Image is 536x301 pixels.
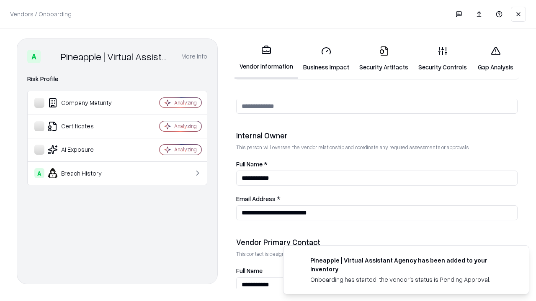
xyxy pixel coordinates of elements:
[44,50,57,63] img: Pineapple | Virtual Assistant Agency
[236,250,518,258] p: This contact is designated to receive the assessment request from Shift
[181,49,207,64] button: More info
[310,275,509,284] div: Onboarding has started, the vendor's status is Pending Approval.
[236,130,518,140] div: Internal Owner
[298,39,354,78] a: Business Impact
[34,98,134,108] div: Company Maturity
[27,74,207,84] div: Risk Profile
[27,50,41,63] div: A
[234,38,298,79] a: Vendor Information
[236,268,518,274] label: Full Name
[34,168,134,178] div: Breach History
[413,39,472,78] a: Security Controls
[294,256,304,266] img: trypineapple.com
[310,256,509,273] div: Pineapple | Virtual Assistant Agency has been added to your inventory
[236,144,518,151] p: This person will oversee the vendor relationship and coordinate any required assessments or appro...
[34,121,134,131] div: Certificates
[236,196,518,202] label: Email Address *
[472,39,519,78] a: Gap Analysis
[34,145,134,155] div: AI Exposure
[236,237,518,247] div: Vendor Primary Contact
[236,161,518,167] label: Full Name *
[61,50,171,63] div: Pineapple | Virtual Assistant Agency
[354,39,413,78] a: Security Artifacts
[174,146,197,153] div: Analyzing
[10,10,72,18] p: Vendors / Onboarding
[174,122,197,130] div: Analyzing
[34,168,44,178] div: A
[174,99,197,106] div: Analyzing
